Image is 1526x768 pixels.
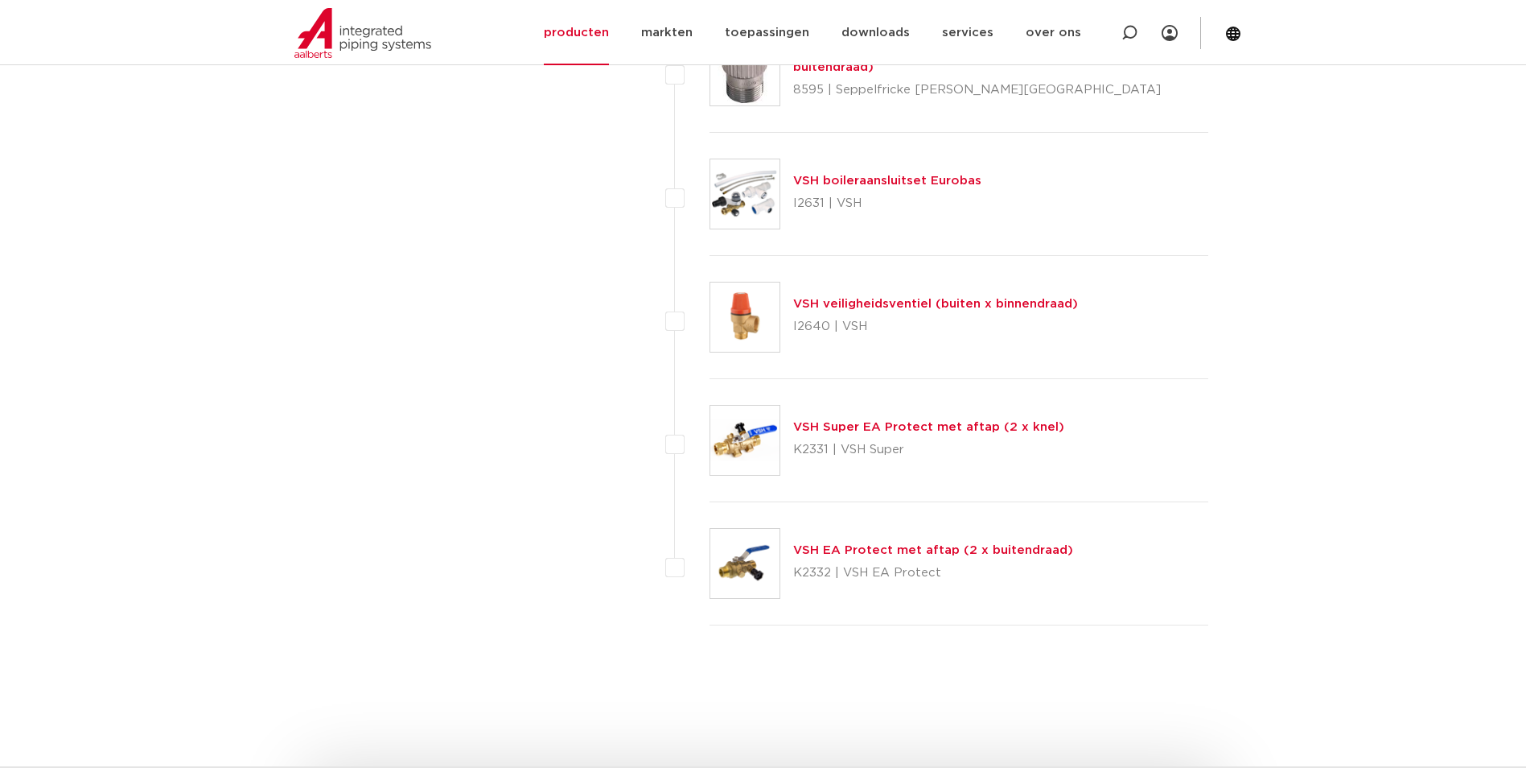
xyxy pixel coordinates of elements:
a: VSH veiligheidsventiel (buiten x binnendraad) [793,298,1078,310]
img: Thumbnail for VSH EA Protect met aftap (2 x buitendraad) [710,529,779,598]
p: K2331 | VSH Super [793,437,1064,463]
a: VSH Super EA Protect met aftap (2 x knel) [793,421,1064,433]
img: Thumbnail for VSH boileraansluitset Eurobas [710,159,779,229]
img: Thumbnail for Seppelfricke waterstop voor wasmachine (binnendraad x buitendraad) [710,36,779,105]
a: VSH EA Protect met aftap (2 x buitendraad) [793,544,1073,556]
p: K2332 | VSH EA Protect [793,560,1073,586]
a: VSH boileraansluitset Eurobas [793,175,981,187]
img: Thumbnail for VSH Super EA Protect met aftap (2 x knel) [710,406,779,475]
img: Thumbnail for VSH veiligheidsventiel (buiten x binnendraad) [710,283,779,352]
p: I2631 | VSH [793,191,981,217]
p: 8595 | Seppelfricke [PERSON_NAME][GEOGRAPHIC_DATA] [793,77,1209,103]
p: I2640 | VSH [793,314,1078,340]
